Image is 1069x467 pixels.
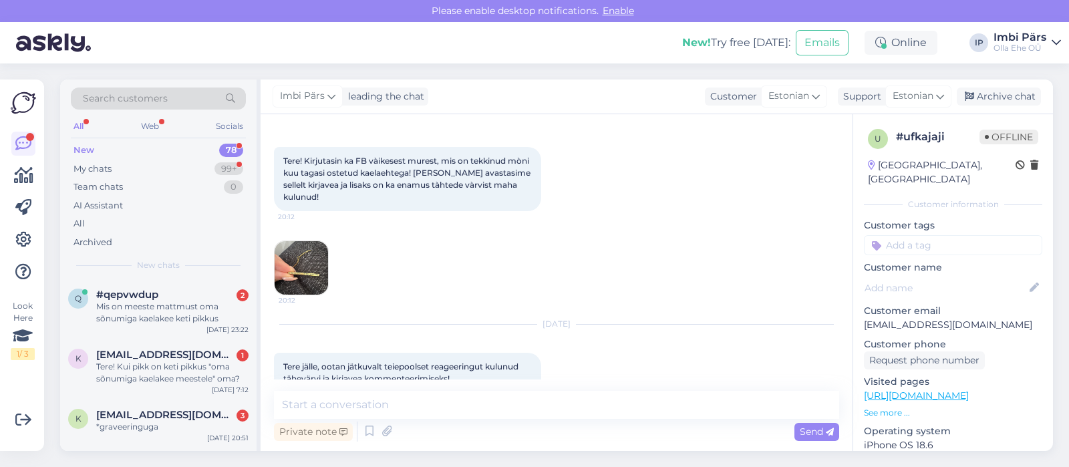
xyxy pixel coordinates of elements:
div: 78 [219,144,243,157]
b: New! [682,36,711,49]
div: [DATE] 23:22 [206,325,249,335]
p: Visited pages [864,375,1042,389]
div: [DATE] 20:51 [207,433,249,443]
span: q [75,293,82,303]
span: k [75,353,82,363]
div: leading the chat [343,90,424,104]
div: 99+ [214,162,243,176]
span: Send [800,426,834,438]
div: Request phone number [864,351,985,369]
span: 20:12 [278,212,328,222]
div: New [73,144,94,157]
div: IP [969,33,988,52]
span: #qepvwdup [96,289,158,301]
img: Askly Logo [11,90,36,116]
div: Archived [73,236,112,249]
div: Web [138,118,162,135]
div: AI Assistant [73,199,123,212]
p: Customer name [864,261,1042,275]
input: Add name [865,281,1027,295]
span: Estonian [893,89,933,104]
div: *graveeringuga [96,421,249,433]
button: Emails [796,30,849,55]
div: Try free [DATE]: [682,35,790,51]
span: Estonian [768,89,809,104]
span: kaaysaa@gmail.com [96,409,235,421]
span: 20:12 [279,295,329,305]
div: Olla Ehe OÜ [994,43,1046,53]
span: Offline [979,130,1038,144]
div: Archive chat [957,88,1041,106]
div: Imbi Pärs [994,32,1046,43]
p: Customer phone [864,337,1042,351]
div: 1 / 3 [11,348,35,360]
div: Customer [705,90,757,104]
a: [URL][DOMAIN_NAME] [864,390,969,402]
span: Tere jälle, ootan jätkuvalt teiepoolset reageeringut kulunud tähevärvi ja kirjavea kommenteerimis... [283,361,520,383]
div: Support [838,90,881,104]
span: keitlinmaasing@gmail.com [96,349,235,361]
div: All [71,118,86,135]
span: u [875,134,881,144]
span: Search customers [83,92,168,106]
p: iPhone OS 18.6 [864,438,1042,452]
div: 0 [224,180,243,194]
div: Tere! Kui pikk on keti pikkus "oma sõnumiga kaelakee meestele" oma? [96,361,249,385]
span: New chats [137,259,180,271]
div: 1 [237,349,249,361]
div: 3 [237,410,249,422]
div: [DATE] 7:12 [212,385,249,395]
div: Look Here [11,300,35,360]
div: Online [865,31,937,55]
span: Imbi Pärs [280,89,325,104]
div: [GEOGRAPHIC_DATA], [GEOGRAPHIC_DATA] [868,158,1016,186]
span: k [75,414,82,424]
p: Customer tags [864,218,1042,232]
span: Enable [599,5,638,17]
p: Customer email [864,304,1042,318]
div: 2 [237,289,249,301]
div: All [73,217,85,230]
input: Add a tag [864,235,1042,255]
span: Tere! Kirjutasin ka FB vàikesest murest, mis on tekkinud mòni kuu tagasi ostetud kaelaehtega! [PE... [283,156,532,202]
div: Team chats [73,180,123,194]
div: Private note [274,423,353,441]
div: My chats [73,162,112,176]
img: Attachment [275,241,328,295]
div: Customer information [864,198,1042,210]
div: Socials [213,118,246,135]
p: [EMAIL_ADDRESS][DOMAIN_NAME] [864,318,1042,332]
div: [DATE] [274,318,839,330]
a: Imbi PärsOlla Ehe OÜ [994,32,1061,53]
div: Mis on meeste mattmust oma sõnumiga kaelakee keti pikkus [96,301,249,325]
p: Operating system [864,424,1042,438]
p: See more ... [864,407,1042,419]
div: # ufkajaji [896,129,979,145]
